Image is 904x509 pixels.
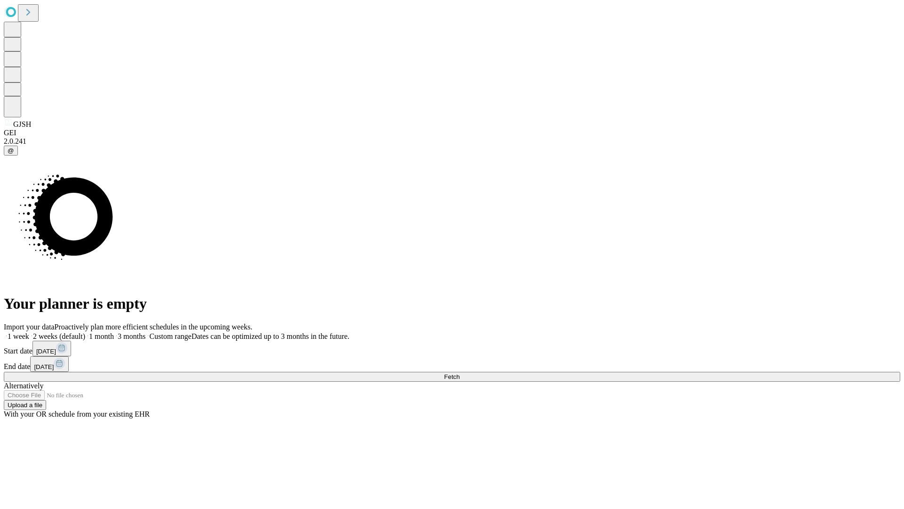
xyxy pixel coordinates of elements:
span: With your OR schedule from your existing EHR [4,410,150,418]
span: [DATE] [36,348,56,355]
span: Proactively plan more efficient schedules in the upcoming weeks. [55,323,252,331]
span: 2 weeks (default) [33,332,85,340]
span: Fetch [444,373,460,380]
span: 1 month [89,332,114,340]
span: Dates can be optimized up to 3 months in the future. [192,332,349,340]
div: 2.0.241 [4,137,900,146]
span: @ [8,147,14,154]
button: [DATE] [32,341,71,356]
span: Import your data [4,323,55,331]
span: [DATE] [34,363,54,370]
span: 1 week [8,332,29,340]
span: Custom range [149,332,191,340]
div: Start date [4,341,900,356]
h1: Your planner is empty [4,295,900,312]
div: End date [4,356,900,372]
div: GEI [4,129,900,137]
button: [DATE] [30,356,69,372]
span: 3 months [118,332,145,340]
span: GJSH [13,120,31,128]
button: Fetch [4,372,900,382]
span: Alternatively [4,382,43,390]
button: @ [4,146,18,156]
button: Upload a file [4,400,46,410]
